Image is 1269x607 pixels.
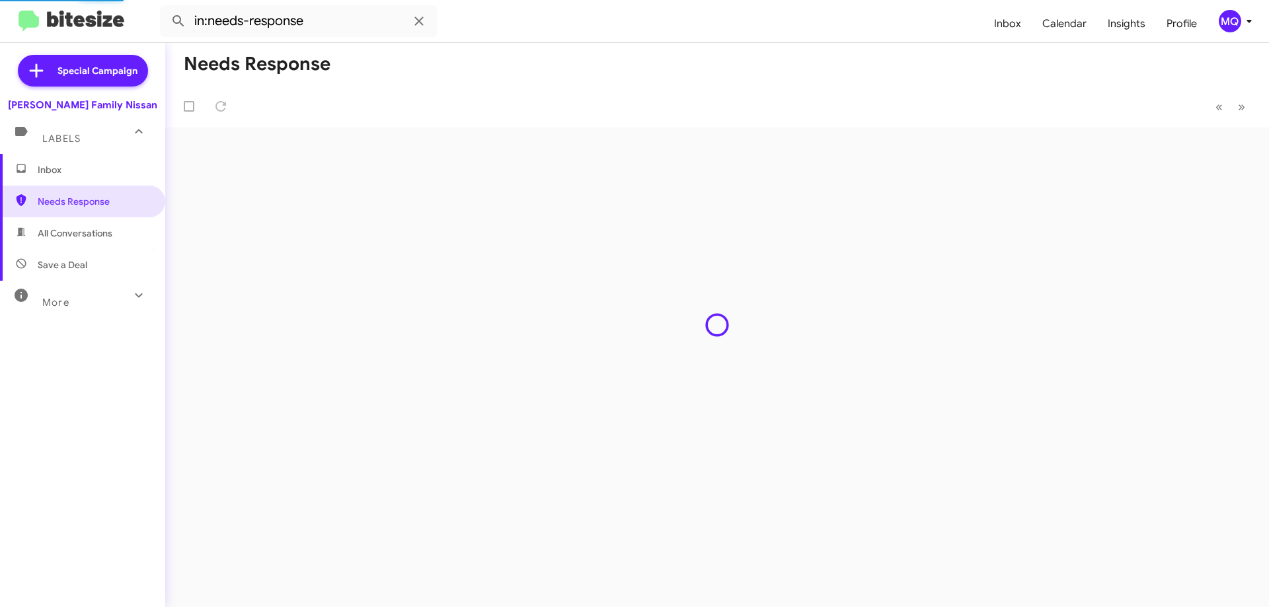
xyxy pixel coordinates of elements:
span: Save a Deal [38,258,87,271]
span: Special Campaign [58,64,137,77]
a: Profile [1156,5,1208,43]
a: Insights [1097,5,1156,43]
span: Labels [42,133,81,145]
a: Special Campaign [18,55,148,87]
a: Calendar [1032,5,1097,43]
span: » [1238,98,1245,115]
div: [PERSON_NAME] Family Nissan [8,98,157,112]
span: Needs Response [38,195,150,208]
span: All Conversations [38,227,112,240]
span: Inbox [38,163,150,176]
input: Search [160,5,438,37]
button: Previous [1208,93,1231,120]
a: Inbox [983,5,1032,43]
h1: Needs Response [184,54,330,75]
nav: Page navigation example [1208,93,1253,120]
span: « [1215,98,1223,115]
button: Next [1230,93,1253,120]
div: MQ [1219,10,1241,32]
span: More [42,297,69,308]
button: MQ [1208,10,1254,32]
